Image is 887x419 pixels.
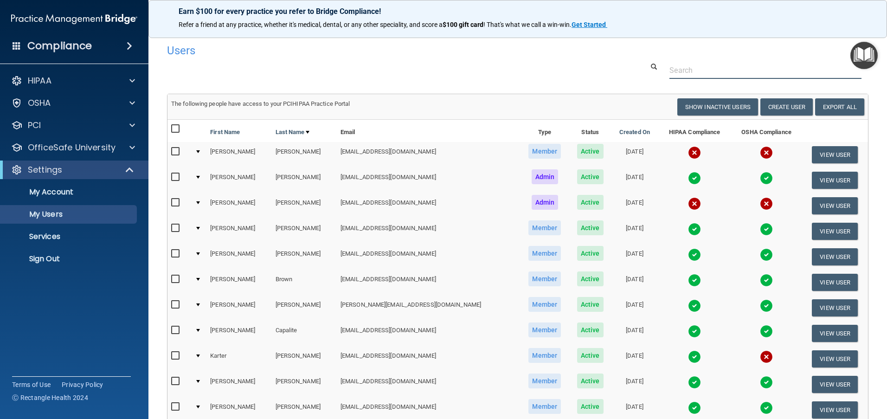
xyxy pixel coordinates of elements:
[760,98,813,116] button: Create User
[760,376,773,389] img: tick.e7d51cea.svg
[658,120,731,142] th: HIPAA Compliance
[688,325,701,338] img: tick.e7d51cea.svg
[812,172,858,189] button: View User
[812,376,858,393] button: View User
[577,271,604,286] span: Active
[812,350,858,367] button: View User
[812,401,858,419] button: View User
[532,195,559,210] span: Admin
[812,197,858,214] button: View User
[577,297,604,312] span: Active
[11,142,135,153] a: OfficeSafe University
[337,193,520,219] td: [EMAIL_ADDRESS][DOMAIN_NAME]
[276,127,310,138] a: Last Name
[206,219,271,244] td: [PERSON_NAME]
[760,401,773,414] img: tick.e7d51cea.svg
[677,98,758,116] button: Show Inactive Users
[528,246,561,261] span: Member
[760,223,773,236] img: tick.e7d51cea.svg
[337,346,520,372] td: [EMAIL_ADDRESS][DOMAIN_NAME]
[760,325,773,338] img: tick.e7d51cea.svg
[28,75,51,86] p: HIPAA
[272,142,337,168] td: [PERSON_NAME]
[850,42,878,69] button: Open Resource Center
[572,21,607,28] a: Get Started
[28,142,116,153] p: OfficeSafe University
[28,97,51,109] p: OSHA
[206,193,271,219] td: [PERSON_NAME]
[206,321,271,346] td: [PERSON_NAME]
[812,325,858,342] button: View User
[337,142,520,168] td: [EMAIL_ADDRESS][DOMAIN_NAME]
[206,142,271,168] td: [PERSON_NAME]
[167,45,571,57] h4: Users
[815,98,864,116] a: Export All
[11,75,135,86] a: HIPAA
[210,127,240,138] a: First Name
[688,223,701,236] img: tick.e7d51cea.svg
[11,120,135,131] a: PCI
[532,169,559,184] span: Admin
[206,244,271,270] td: [PERSON_NAME]
[272,321,337,346] td: Capalite
[760,350,773,363] img: cross.ca9f0e7f.svg
[272,193,337,219] td: [PERSON_NAME]
[688,172,701,185] img: tick.e7d51cea.svg
[688,401,701,414] img: tick.e7d51cea.svg
[12,380,51,389] a: Terms of Use
[577,399,604,414] span: Active
[6,187,133,197] p: My Account
[611,244,658,270] td: [DATE]
[577,169,604,184] span: Active
[812,146,858,163] button: View User
[611,321,658,346] td: [DATE]
[337,295,520,321] td: [PERSON_NAME][EMAIL_ADDRESS][DOMAIN_NAME]
[179,7,857,16] p: Earn $100 for every practice you refer to Bridge Compliance!
[688,299,701,312] img: tick.e7d51cea.svg
[520,120,569,142] th: Type
[179,21,443,28] span: Refer a friend at any practice, whether it's medical, dental, or any other speciality, and score a
[528,348,561,363] span: Member
[812,274,858,291] button: View User
[812,248,858,265] button: View User
[206,295,271,321] td: [PERSON_NAME]
[611,193,658,219] td: [DATE]
[337,244,520,270] td: [EMAIL_ADDRESS][DOMAIN_NAME]
[337,321,520,346] td: [EMAIL_ADDRESS][DOMAIN_NAME]
[577,220,604,235] span: Active
[206,270,271,295] td: [PERSON_NAME]
[760,146,773,159] img: cross.ca9f0e7f.svg
[688,197,701,210] img: cross.ca9f0e7f.svg
[688,146,701,159] img: cross.ca9f0e7f.svg
[669,62,861,79] input: Search
[688,350,701,363] img: tick.e7d51cea.svg
[337,120,520,142] th: Email
[6,232,133,241] p: Services
[62,380,103,389] a: Privacy Policy
[272,346,337,372] td: [PERSON_NAME]
[572,21,606,28] strong: Get Started
[731,120,802,142] th: OSHA Compliance
[611,219,658,244] td: [DATE]
[528,297,561,312] span: Member
[272,372,337,397] td: [PERSON_NAME]
[528,374,561,388] span: Member
[528,271,561,286] span: Member
[577,322,604,337] span: Active
[760,248,773,261] img: tick.e7d51cea.svg
[611,142,658,168] td: [DATE]
[611,372,658,397] td: [DATE]
[688,274,701,287] img: tick.e7d51cea.svg
[619,127,650,138] a: Created On
[528,144,561,159] span: Member
[206,346,271,372] td: Karter
[760,274,773,287] img: tick.e7d51cea.svg
[688,376,701,389] img: tick.e7d51cea.svg
[611,168,658,193] td: [DATE]
[11,10,137,28] img: PMB logo
[760,299,773,312] img: tick.e7d51cea.svg
[28,120,41,131] p: PCI
[812,299,858,316] button: View User
[272,168,337,193] td: [PERSON_NAME]
[28,164,62,175] p: Settings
